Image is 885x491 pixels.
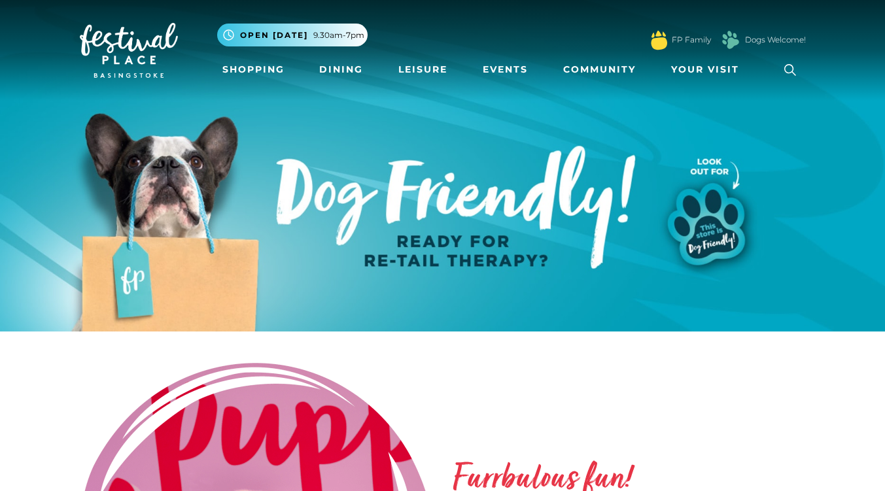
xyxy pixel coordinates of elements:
span: Open [DATE] [240,29,308,41]
a: Your Visit [666,58,751,82]
a: Community [558,58,641,82]
a: Events [477,58,533,82]
span: 9.30am-7pm [313,29,364,41]
span: Your Visit [671,63,739,76]
img: Festival Place Logo [80,23,178,78]
a: Dogs Welcome! [745,34,806,46]
a: Shopping [217,58,290,82]
button: Open [DATE] 9.30am-7pm [217,24,368,46]
a: Dining [314,58,368,82]
a: Leisure [393,58,453,82]
a: FP Family [672,34,711,46]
